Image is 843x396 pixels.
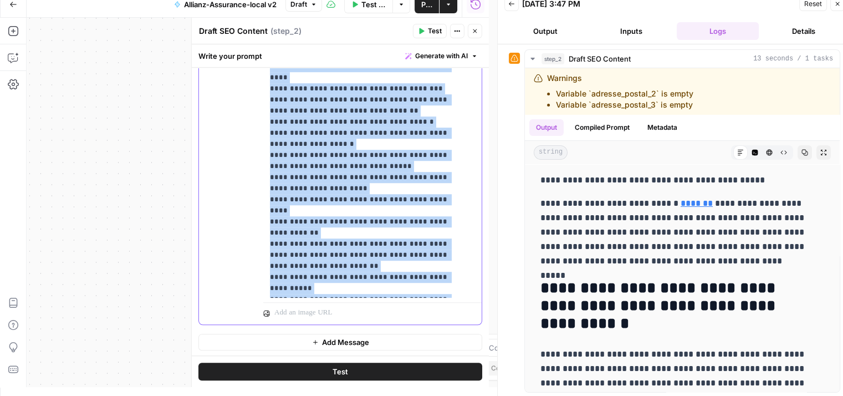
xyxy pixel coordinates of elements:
[568,119,636,136] button: Compiled Prompt
[413,24,447,38] button: Test
[321,337,369,348] span: Add Message
[753,54,833,64] span: 13 seconds / 1 tasks
[270,26,302,37] span: ( step_2 )
[529,119,564,136] button: Output
[534,145,568,160] span: string
[428,26,442,36] span: Test
[525,50,840,68] button: 13 seconds / 1 tasks
[192,44,489,67] div: Write your prompt
[569,53,631,64] span: Draft SEO Content
[641,119,684,136] button: Metadata
[198,334,482,351] button: Add Message
[525,68,840,392] div: 13 seconds / 1 tasks
[415,51,468,61] span: Generate with AI
[547,73,693,110] div: Warnings
[556,88,693,99] li: Variable `adresse_postal_2` is empty
[333,366,348,377] span: Test
[198,363,482,380] button: Test
[677,22,759,40] button: Logs
[591,22,673,40] button: Inputs
[504,22,586,40] button: Output
[199,26,268,37] textarea: Draft SEO Content
[556,99,693,110] li: Variable `adresse_postal_3` is empty
[491,363,507,373] span: Copy
[401,49,482,63] button: Generate with AI
[541,53,564,64] span: step_2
